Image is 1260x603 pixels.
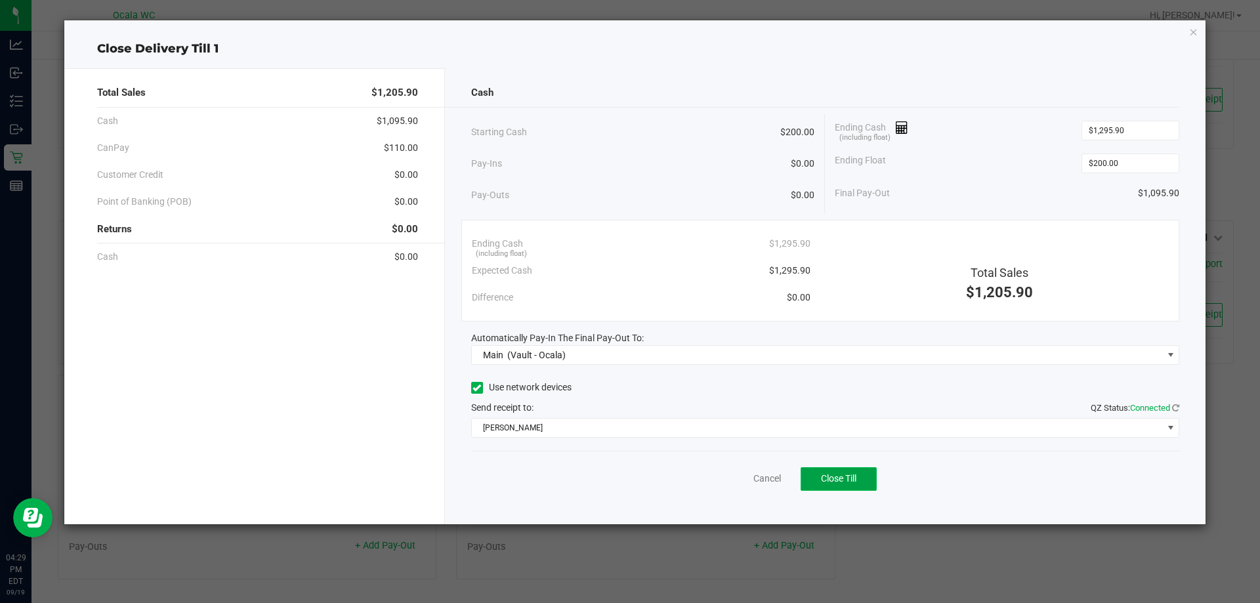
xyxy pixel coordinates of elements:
[753,472,781,486] a: Cancel
[835,121,908,140] span: Ending Cash
[472,237,523,251] span: Ending Cash
[471,402,534,413] span: Send receipt to:
[769,264,810,278] span: $1,295.90
[835,186,890,200] span: Final Pay-Out
[471,125,527,139] span: Starting Cash
[1130,403,1170,413] span: Connected
[392,222,418,237] span: $0.00
[97,168,163,182] span: Customer Credit
[971,266,1028,280] span: Total Sales
[1091,403,1179,413] span: QZ Status:
[394,250,418,264] span: $0.00
[471,381,572,394] label: Use network devices
[97,141,129,155] span: CanPay
[64,40,1206,58] div: Close Delivery Till 1
[476,249,527,260] span: (including float)
[13,498,52,537] iframe: Resource center
[472,419,1163,437] span: [PERSON_NAME]
[769,237,810,251] span: $1,295.90
[791,157,814,171] span: $0.00
[507,350,566,360] span: (Vault - Ocala)
[377,114,418,128] span: $1,095.90
[835,154,886,173] span: Ending Float
[371,85,418,100] span: $1,205.90
[787,291,810,304] span: $0.00
[97,114,118,128] span: Cash
[791,188,814,202] span: $0.00
[97,215,418,243] div: Returns
[97,195,192,209] span: Point of Banking (POB)
[394,168,418,182] span: $0.00
[471,157,502,171] span: Pay-Ins
[97,85,146,100] span: Total Sales
[801,467,877,491] button: Close Till
[471,188,509,202] span: Pay-Outs
[966,284,1033,301] span: $1,205.90
[471,333,644,343] span: Automatically Pay-In The Final Pay-Out To:
[472,291,513,304] span: Difference
[97,250,118,264] span: Cash
[394,195,418,209] span: $0.00
[1138,186,1179,200] span: $1,095.90
[483,350,503,360] span: Main
[471,85,493,100] span: Cash
[780,125,814,139] span: $200.00
[384,141,418,155] span: $110.00
[839,133,891,144] span: (including float)
[472,264,532,278] span: Expected Cash
[821,473,856,484] span: Close Till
